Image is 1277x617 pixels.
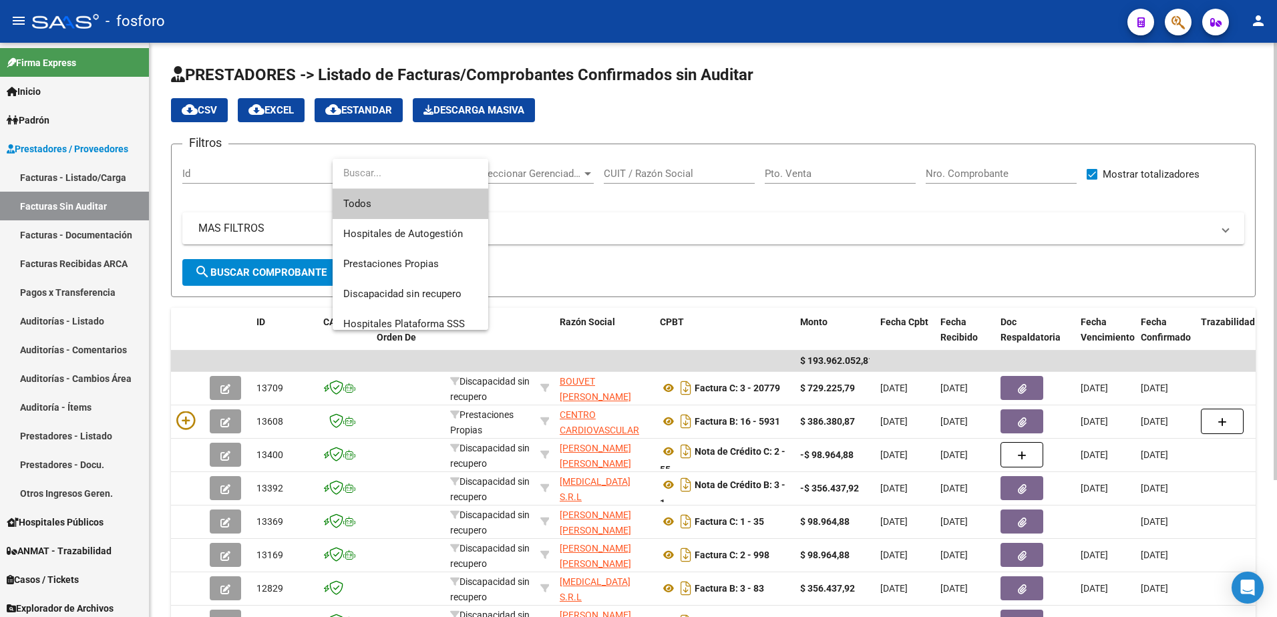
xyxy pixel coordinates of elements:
[343,228,463,240] span: Hospitales de Autogestión
[343,318,465,330] span: Hospitales Plataforma SSS
[1232,572,1264,604] div: Open Intercom Messenger
[333,158,488,188] input: dropdown search
[343,288,462,300] span: Discapacidad sin recupero
[343,189,478,219] span: Todos
[343,258,439,270] span: Prestaciones Propias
